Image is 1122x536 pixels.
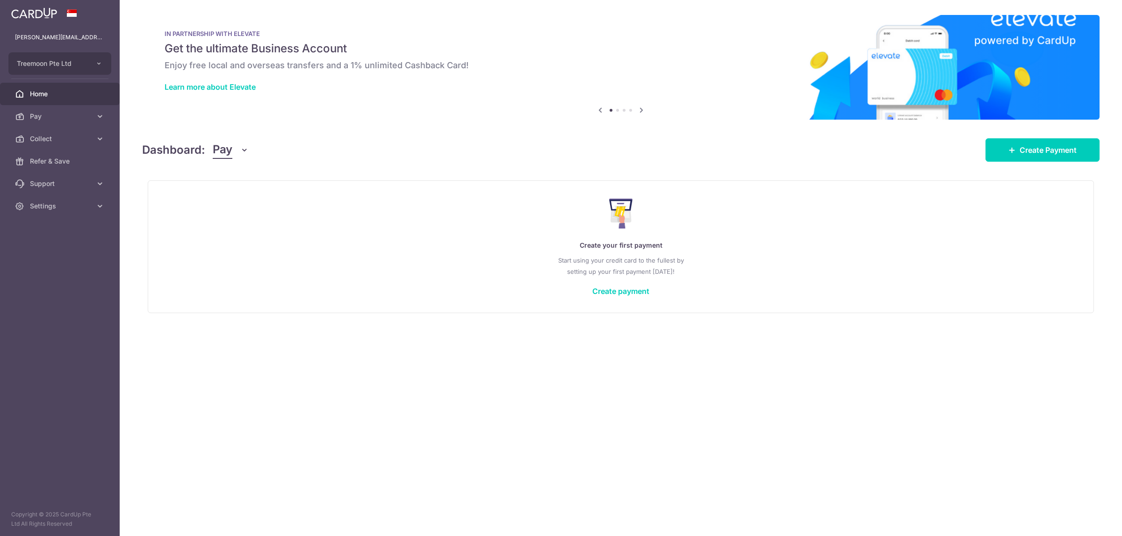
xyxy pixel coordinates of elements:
[142,142,205,158] h4: Dashboard:
[1020,144,1077,156] span: Create Payment
[30,89,92,99] span: Home
[213,141,249,159] button: Pay
[167,255,1075,277] p: Start using your credit card to the fullest by setting up your first payment [DATE]!
[592,286,649,296] a: Create payment
[8,52,111,75] button: Treemoon Pte Ltd
[30,112,92,121] span: Pay
[30,134,92,143] span: Collect
[15,33,105,42] p: [PERSON_NAME][EMAIL_ADDRESS][DOMAIN_NAME]
[167,240,1075,251] p: Create your first payment
[213,141,232,159] span: Pay
[17,59,86,68] span: Treemoon Pte Ltd
[30,179,92,188] span: Support
[11,7,57,19] img: CardUp
[165,60,1077,71] h6: Enjoy free local and overseas transfers and a 1% unlimited Cashback Card!
[165,82,256,92] a: Learn more about Elevate
[142,15,1100,120] img: Renovation banner
[609,199,633,229] img: Make Payment
[30,157,92,166] span: Refer & Save
[985,138,1100,162] a: Create Payment
[30,201,92,211] span: Settings
[165,30,1077,37] p: IN PARTNERSHIP WITH ELEVATE
[165,41,1077,56] h5: Get the ultimate Business Account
